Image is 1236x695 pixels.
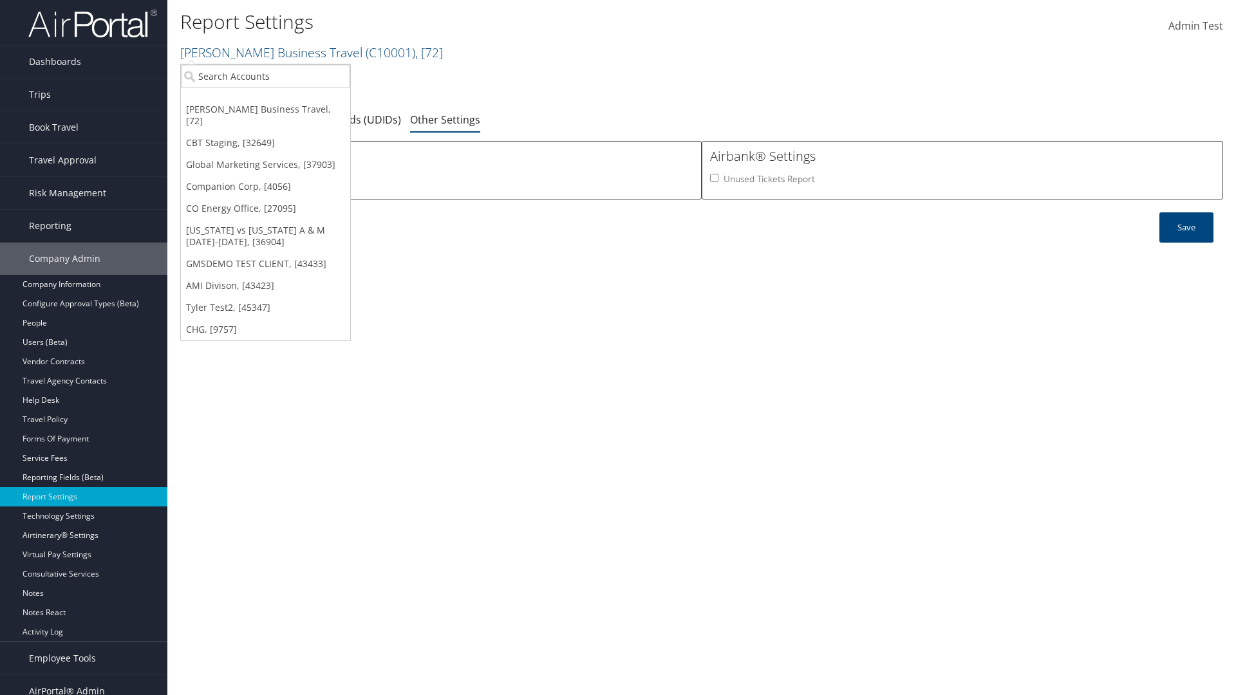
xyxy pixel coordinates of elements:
span: Reporting [29,210,71,242]
a: [US_STATE] vs [US_STATE] A & M [DATE]-[DATE], [36904] [181,219,350,253]
a: CHG, [9757] [181,319,350,340]
span: Company Admin [29,243,100,275]
span: Risk Management [29,177,106,209]
a: CBT Staging, [32649] [181,132,350,154]
a: Admin Test [1168,6,1223,46]
span: ( C10001 ) [366,44,415,61]
span: Trips [29,79,51,111]
span: , [ 72 ] [415,44,443,61]
a: Companion Corp, [4056] [181,176,350,198]
h1: Report Settings [180,8,876,35]
span: Travel Approval [29,144,97,176]
button: Save [1159,212,1213,243]
span: Employee Tools [29,642,96,674]
a: [PERSON_NAME] Business Travel [180,44,443,61]
span: Dashboards [29,46,81,78]
a: CO Energy Office, [27095] [181,198,350,219]
a: AMI Divison, [43423] [181,275,350,297]
a: Tyler Test2, [45347] [181,297,350,319]
span: Admin Test [1168,19,1223,33]
input: Search Accounts [181,64,350,88]
a: GMSDEMO TEST CLIENT, [43433] [181,253,350,275]
span: Book Travel [29,111,79,144]
h3: Savings Tracker Settings [189,147,693,165]
a: Global Marketing Services, [37903] [181,154,350,176]
img: airportal-logo.png [28,8,157,39]
a: [PERSON_NAME] Business Travel, [72] [181,98,350,132]
a: Other Settings [410,113,480,127]
label: Unused Tickets Report [724,172,815,185]
h3: Airbank® Settings [710,147,1215,165]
